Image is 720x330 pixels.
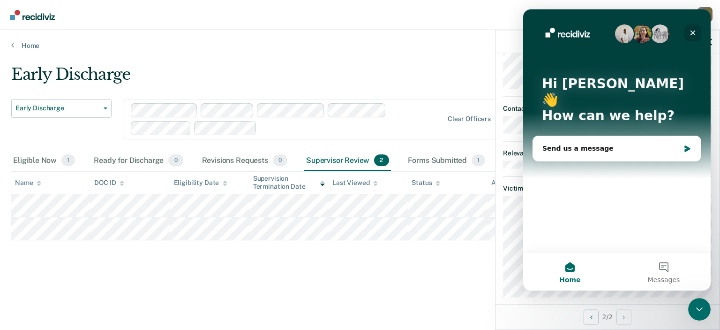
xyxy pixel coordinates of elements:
[273,154,287,167] span: 0
[92,151,185,171] div: Ready for Discharge
[406,151,487,171] div: Forms Submitted
[616,309,631,324] button: Next Opportunity
[584,309,599,324] button: Previous Opportunity
[11,41,709,50] a: Home
[10,10,55,20] img: Recidiviz
[374,154,389,167] span: 2
[503,105,712,113] dt: Contact
[15,179,41,187] div: Name
[412,179,440,187] div: Status
[200,151,289,171] div: Revisions Requests
[11,65,551,92] div: Early Discharge
[61,154,75,167] span: 1
[332,179,378,187] div: Last Viewed
[503,149,712,157] dt: Relevant Contact Notes
[168,154,183,167] span: 0
[174,179,228,187] div: Eligibility Date
[491,179,535,187] div: Assigned to
[472,154,485,167] span: 1
[697,7,712,22] button: Profile dropdown button
[94,179,124,187] div: DOC ID
[688,298,711,321] iframe: Intercom live chat
[448,115,491,123] div: Clear officers
[11,151,77,171] div: Eligible Now
[523,9,711,291] iframe: Intercom live chat
[304,151,391,171] div: Supervisor Review
[697,7,712,22] div: D N
[495,304,720,329] div: 2 / 2
[503,184,712,192] dt: Victim Contact Information
[253,175,325,191] div: Supervision Termination Date
[15,104,100,112] span: Early Discharge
